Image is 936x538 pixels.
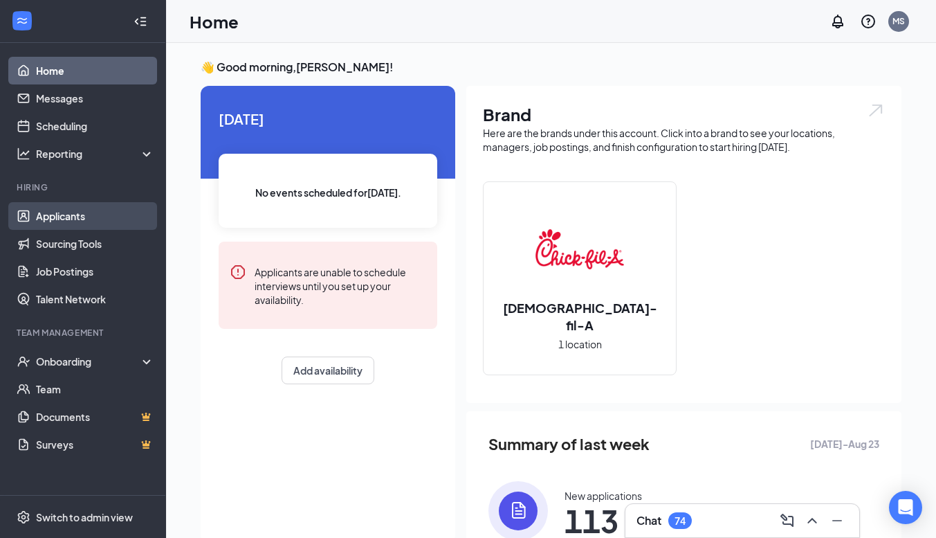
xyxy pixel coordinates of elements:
[776,510,798,532] button: ComposeMessage
[36,57,154,84] a: Home
[892,15,905,27] div: MS
[36,375,154,403] a: Team
[36,112,154,140] a: Scheduling
[17,147,30,161] svg: Analysis
[535,205,624,294] img: Chick-fil-A
[36,258,154,285] a: Job Postings
[17,327,152,339] div: Team Management
[860,13,877,30] svg: QuestionInfo
[565,508,642,533] span: 113
[36,84,154,112] a: Messages
[483,126,885,154] div: Here are the brands under this account. Click into a brand to see your locations, managers, job p...
[636,513,661,528] h3: Chat
[17,510,30,524] svg: Settings
[826,510,848,532] button: Minimize
[15,14,29,28] svg: WorkstreamLogo
[810,436,879,451] span: [DATE] - Aug 23
[36,431,154,458] a: SurveysCrown
[779,512,796,529] svg: ComposeMessage
[488,432,650,456] span: Summary of last week
[801,510,823,532] button: ChevronUp
[565,489,642,503] div: New applications
[36,230,154,258] a: Sourcing Tools
[282,357,374,384] button: Add availability
[36,147,155,161] div: Reporting
[558,337,602,352] span: 1 location
[36,403,154,431] a: DocumentsCrown
[255,264,426,307] div: Applicants are unable to schedule interviews until you set up your availability.
[36,510,133,524] div: Switch to admin view
[804,512,820,529] svg: ChevronUp
[17,355,30,368] svg: UserCheck
[219,108,437,129] span: [DATE]
[675,515,686,527] div: 74
[483,102,885,126] h1: Brand
[255,185,401,200] span: No events scheduled for [DATE] .
[230,264,246,280] svg: Error
[201,60,901,75] h3: 👋 Good morning, [PERSON_NAME] !
[829,13,846,30] svg: Notifications
[190,10,239,33] h1: Home
[134,15,147,28] svg: Collapse
[484,299,676,334] h2: [DEMOGRAPHIC_DATA]-fil-A
[36,355,143,368] div: Onboarding
[17,181,152,193] div: Hiring
[867,102,885,118] img: open.6027fd2a22e1237b5b06.svg
[36,202,154,230] a: Applicants
[889,491,922,524] div: Open Intercom Messenger
[829,512,845,529] svg: Minimize
[36,285,154,313] a: Talent Network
